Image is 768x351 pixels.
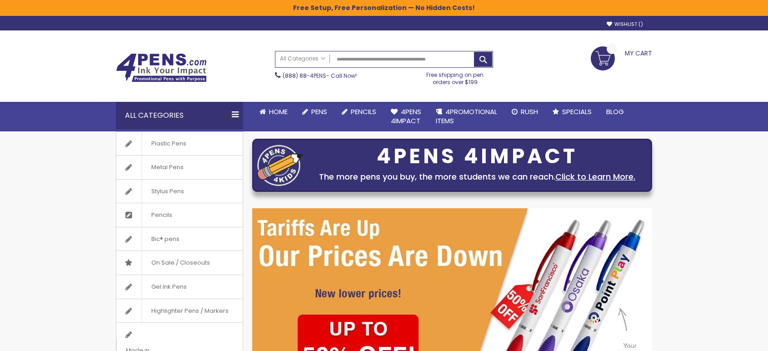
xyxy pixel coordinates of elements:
[116,203,243,227] a: Pencils
[142,227,189,251] span: Bic® pens
[311,107,327,116] span: Pens
[307,147,647,166] div: 4PENS 4IMPACT
[391,107,421,125] span: 4Pens 4impact
[555,171,635,182] a: Click to Learn More.
[384,102,429,131] a: 4Pens4impact
[116,132,243,155] a: Plastic Pens
[116,275,243,299] a: Gel Ink Pens
[269,107,288,116] span: Home
[116,53,207,82] img: 4Pens Custom Pens and Promotional Products
[504,102,545,122] a: Rush
[562,107,592,116] span: Specials
[142,203,181,227] span: Pencils
[142,155,193,179] span: Metal Pens
[283,72,326,80] a: (888) 88-4PENS
[429,102,504,131] a: 4PROMOTIONALITEMS
[417,68,494,86] div: Free shipping on pen orders over $199
[307,170,647,183] div: The more pens you buy, the more students we can reach.
[116,251,243,275] a: On Sale / Closeouts
[351,107,376,116] span: Pencils
[280,55,325,62] span: All Categories
[142,180,193,203] span: Stylus Pens
[116,299,243,323] a: Highlighter Pens / Markers
[116,180,243,203] a: Stylus Pens
[436,107,497,125] span: 4PROMOTIONAL ITEMS
[257,145,303,186] img: four_pen_logo.png
[142,299,238,323] span: Highlighter Pens / Markers
[275,51,330,66] a: All Categories
[295,102,334,122] a: Pens
[142,251,219,275] span: On Sale / Closeouts
[599,102,631,122] a: Blog
[142,275,196,299] span: Gel Ink Pens
[252,102,295,122] a: Home
[606,107,624,116] span: Blog
[607,21,643,28] a: Wishlist
[521,107,538,116] span: Rush
[142,132,195,155] span: Plastic Pens
[283,72,357,80] span: - Call Now!
[545,102,599,122] a: Specials
[116,227,243,251] a: Bic® pens
[116,102,243,129] div: All Categories
[334,102,384,122] a: Pencils
[116,155,243,179] a: Metal Pens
